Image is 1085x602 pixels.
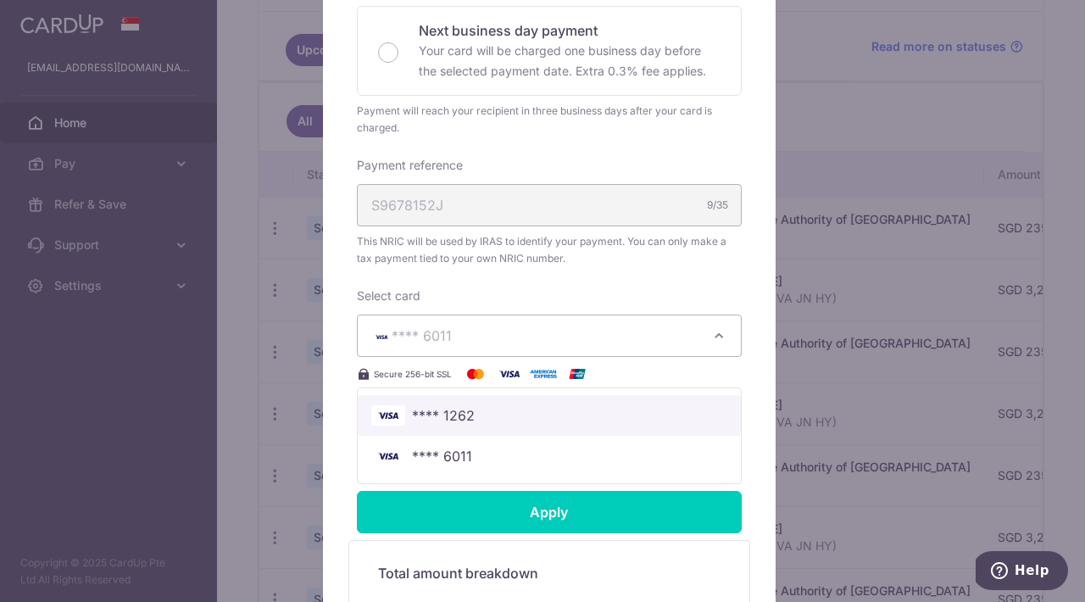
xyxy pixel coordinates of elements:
[560,364,594,384] img: UnionPay
[357,491,742,533] input: Apply
[707,197,728,214] div: 9/35
[374,367,452,381] span: Secure 256-bit SSL
[419,41,721,81] p: Your card will be charged one business day before the selected payment date. Extra 0.3% fee applies.
[492,364,526,384] img: Visa
[357,103,742,137] div: Payment will reach your recipient in three business days after your card is charged.
[357,233,742,267] span: This NRIC will be used by IRAS to identify your payment. You can only make a tax payment tied to ...
[371,331,392,343] img: VISA
[378,563,721,583] h5: Total amount breakdown
[371,405,405,426] img: Bank Card
[371,446,405,466] img: Bank Card
[976,551,1068,594] iframe: Opens a widget where you can find more information
[357,287,420,304] label: Select card
[357,157,463,174] label: Payment reference
[526,364,560,384] img: American Express
[459,364,492,384] img: Mastercard
[419,20,721,41] p: Next business day payment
